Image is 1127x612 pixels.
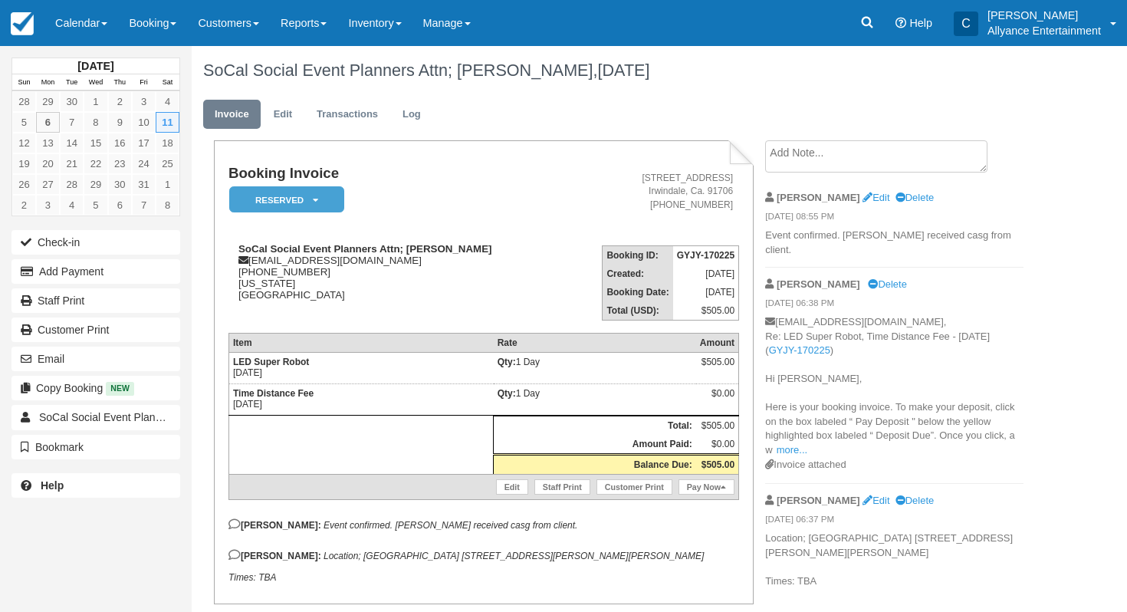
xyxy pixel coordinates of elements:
[60,91,84,112] a: 30
[777,495,860,506] strong: [PERSON_NAME]
[228,551,321,561] strong: [PERSON_NAME]:
[77,60,113,72] strong: [DATE]
[11,376,180,400] button: Copy Booking New
[11,12,34,35] img: checkfront-main-nav-mini-logo.png
[494,435,696,455] th: Amount Paid:
[156,133,179,153] a: 18
[305,100,389,130] a: Transactions
[673,265,739,283] td: [DATE]
[108,112,132,133] a: 9
[987,8,1101,23] p: [PERSON_NAME]
[494,416,696,435] th: Total:
[701,459,734,470] strong: $505.00
[60,74,84,91] th: Tue
[132,112,156,133] a: 10
[203,100,261,130] a: Invoice
[233,388,314,399] strong: Time Distance Fee
[11,288,180,313] a: Staff Print
[108,133,132,153] a: 16
[12,133,36,153] a: 12
[36,91,60,112] a: 29
[156,195,179,216] a: 8
[132,195,156,216] a: 7
[673,301,739,321] td: $505.00
[84,153,107,174] a: 22
[494,352,696,383] td: 1 Day
[132,74,156,91] th: Fri
[228,520,321,531] strong: [PERSON_NAME]:
[765,210,1024,227] em: [DATE] 08:55 PM
[36,133,60,153] a: 13
[603,283,673,301] th: Booking Date:
[36,74,60,91] th: Mon
[677,250,734,261] strong: GYJY-170225
[84,133,107,153] a: 15
[12,153,36,174] a: 19
[39,411,292,423] span: SoCal Social Event Planners Attn; [PERSON_NAME]
[391,100,432,130] a: Log
[534,479,590,495] a: Staff Print
[108,195,132,216] a: 6
[36,195,60,216] a: 3
[132,133,156,153] a: 17
[11,435,180,459] button: Bookmark
[203,61,1026,80] h1: SoCal Social Event Planners Attn; [PERSON_NAME],
[12,112,36,133] a: 5
[496,479,528,495] a: Edit
[262,100,304,130] a: Edit
[678,479,734,495] a: Pay Now
[494,333,696,352] th: Rate
[895,495,934,506] a: Delete
[233,357,309,367] strong: LED Super Robot
[132,91,156,112] a: 3
[863,495,889,506] a: Edit
[603,301,673,321] th: Total (USD):
[156,91,179,112] a: 4
[228,186,339,214] a: Reserved
[11,347,180,371] button: Email
[228,383,493,415] td: [DATE]
[863,192,889,203] a: Edit
[765,458,1024,472] div: Invoice attached
[765,513,1024,530] em: [DATE] 06:37 PM
[696,435,739,455] td: $0.00
[777,192,860,203] strong: [PERSON_NAME]
[570,172,733,211] address: [STREET_ADDRESS] Irwindale, Ca. 91706 [PHONE_NUMBER]
[498,388,516,399] strong: Qty
[238,243,492,255] strong: SoCal Social Event Planners Attn; [PERSON_NAME]
[228,243,564,301] div: [EMAIL_ADDRESS][DOMAIN_NAME] [PHONE_NUMBER] [US_STATE] [GEOGRAPHIC_DATA]
[765,297,1024,314] em: [DATE] 06:38 PM
[156,174,179,195] a: 1
[954,12,978,36] div: C
[777,278,860,290] strong: [PERSON_NAME]
[895,18,906,28] i: Help
[603,265,673,283] th: Created:
[106,382,134,395] span: New
[895,192,934,203] a: Delete
[108,174,132,195] a: 30
[11,230,180,255] button: Check-in
[11,259,180,284] button: Add Payment
[84,74,107,91] th: Wed
[765,531,1024,588] p: Location; [GEOGRAPHIC_DATA] [STREET_ADDRESS][PERSON_NAME][PERSON_NAME] Times: TBA
[765,229,1024,257] p: Event confirmed. [PERSON_NAME] received casg from client.
[156,153,179,174] a: 25
[108,74,132,91] th: Thu
[60,174,84,195] a: 28
[494,383,696,415] td: 1 Day
[494,454,696,474] th: Balance Due:
[60,195,84,216] a: 4
[228,166,564,182] h1: Booking Invoice
[84,174,107,195] a: 29
[12,91,36,112] a: 28
[156,112,179,133] a: 11
[603,245,673,265] th: Booking ID:
[777,444,807,456] a: more...
[132,174,156,195] a: 31
[673,283,739,301] td: [DATE]
[228,333,493,352] th: Item
[60,112,84,133] a: 7
[84,195,107,216] a: 5
[987,23,1101,38] p: Allyance Entertainment
[700,357,734,380] div: $505.00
